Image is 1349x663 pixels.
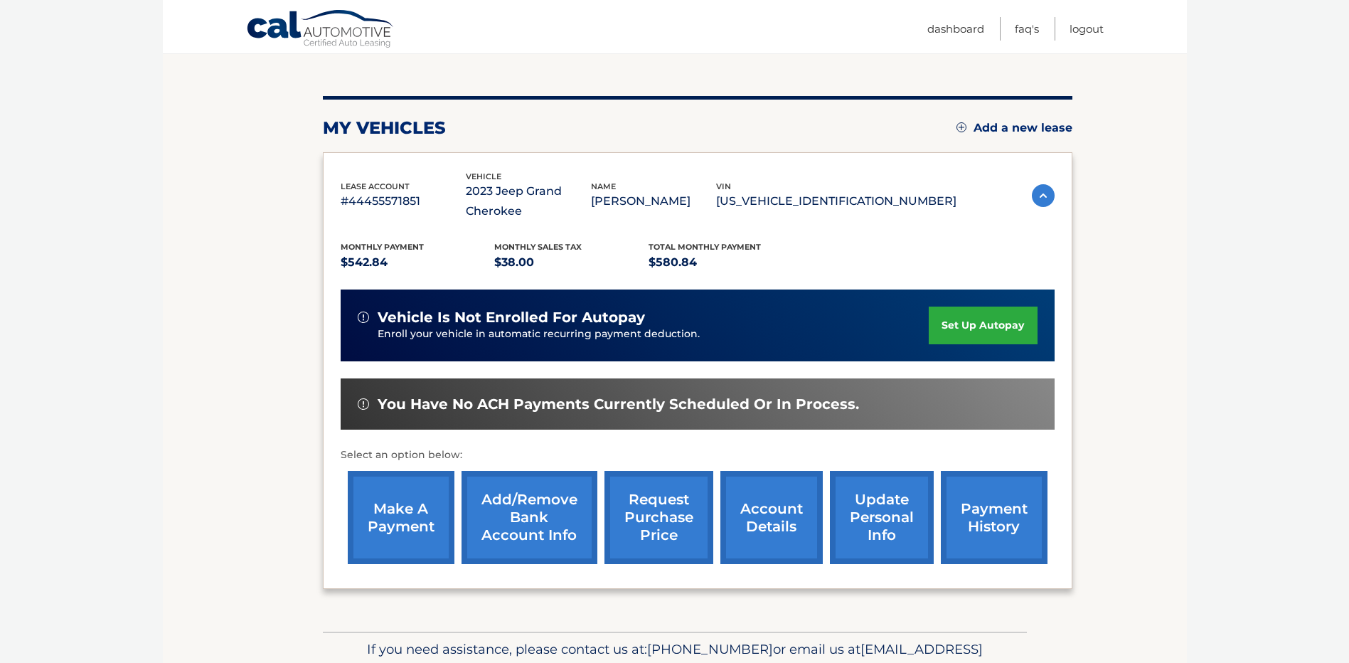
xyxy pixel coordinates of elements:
[358,312,369,323] img: alert-white.svg
[1070,17,1104,41] a: Logout
[591,181,616,191] span: name
[956,121,1072,135] a: Add a new lease
[647,641,773,657] span: [PHONE_NUMBER]
[956,122,966,132] img: add.svg
[341,191,466,211] p: #44455571851
[378,309,645,327] span: vehicle is not enrolled for autopay
[378,327,929,342] p: Enroll your vehicle in automatic recurring payment deduction.
[341,242,424,252] span: Monthly Payment
[348,471,454,564] a: make a payment
[341,253,495,272] p: $542.84
[604,471,713,564] a: request purchase price
[1015,17,1039,41] a: FAQ's
[649,242,761,252] span: Total Monthly Payment
[462,471,597,564] a: Add/Remove bank account info
[378,396,859,413] span: You have no ACH payments currently scheduled or in process.
[466,171,501,181] span: vehicle
[929,307,1037,344] a: set up autopay
[591,191,716,211] p: [PERSON_NAME]
[830,471,934,564] a: update personal info
[358,398,369,410] img: alert-white.svg
[341,447,1055,464] p: Select an option below:
[720,471,823,564] a: account details
[941,471,1047,564] a: payment history
[716,181,731,191] span: vin
[649,253,803,272] p: $580.84
[1032,184,1055,207] img: accordion-active.svg
[716,191,956,211] p: [US_VEHICLE_IDENTIFICATION_NUMBER]
[494,253,649,272] p: $38.00
[927,17,984,41] a: Dashboard
[494,242,582,252] span: Monthly sales Tax
[246,9,395,51] a: Cal Automotive
[466,181,591,221] p: 2023 Jeep Grand Cherokee
[341,181,410,191] span: lease account
[323,117,446,139] h2: my vehicles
